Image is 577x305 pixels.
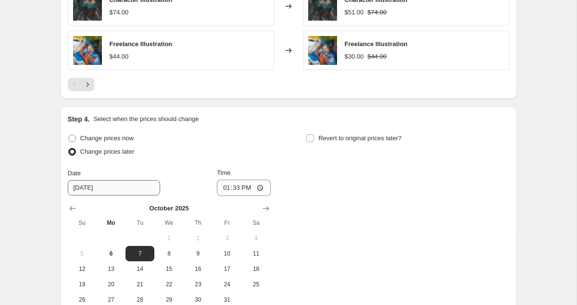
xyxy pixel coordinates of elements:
span: 2 [188,234,209,242]
span: Su [72,219,93,227]
h2: Step 4. [68,114,90,124]
span: 25 [245,281,266,288]
button: Saturday October 11 2025 [241,246,270,261]
button: Friday October 24 2025 [213,277,241,292]
span: Time [217,169,230,176]
button: Friday October 10 2025 [213,246,241,261]
button: Thursday October 16 2025 [184,261,213,277]
span: 19 [72,281,93,288]
button: Wednesday October 22 2025 [154,277,183,292]
button: Wednesday October 1 2025 [154,231,183,246]
button: Next [81,78,94,91]
button: Show previous month, September 2025 [66,202,79,215]
span: 28 [129,296,151,304]
strike: $74.00 [367,8,387,17]
button: Wednesday October 8 2025 [154,246,183,261]
th: Tuesday [125,215,154,231]
button: Monday October 20 2025 [97,277,125,292]
span: 27 [100,296,122,304]
img: 1918tn01_banner01_c3c2d922-1f95-434f-b7c0-b155747587fa_80x.jpg [73,36,102,65]
th: Sunday [68,215,97,231]
span: 22 [158,281,179,288]
span: 23 [188,281,209,288]
button: Monday October 13 2025 [97,261,125,277]
span: 10 [216,250,238,257]
span: 9 [188,250,209,257]
th: Saturday [241,215,270,231]
span: 26 [72,296,93,304]
button: Friday October 3 2025 [213,231,241,246]
button: Tuesday October 21 2025 [125,277,154,292]
button: Tuesday October 7 2025 [125,246,154,261]
span: Fr [216,219,238,227]
button: Thursday October 2 2025 [184,231,213,246]
button: Sunday October 5 2025 [68,246,97,261]
span: 5 [72,250,93,257]
span: 12 [72,265,93,273]
img: 1918tn01_banner01_c3c2d922-1f95-434f-b7c0-b155747587fa_80x.jpg [308,36,337,65]
button: Friday October 17 2025 [213,261,241,277]
span: Sa [245,219,266,227]
div: $44.00 [110,52,129,61]
button: Today Monday October 6 2025 [97,246,125,261]
span: 8 [158,250,179,257]
span: 4 [245,234,266,242]
p: Select when the prices should change [93,114,199,124]
span: 17 [216,265,238,273]
button: Thursday October 23 2025 [184,277,213,292]
strike: $44.00 [367,52,387,61]
span: 24 [216,281,238,288]
th: Monday [97,215,125,231]
input: 12:00 [217,180,271,196]
span: 20 [100,281,122,288]
button: Tuesday October 14 2025 [125,261,154,277]
span: 30 [188,296,209,304]
span: 21 [129,281,151,288]
button: Saturday October 25 2025 [241,277,270,292]
button: Show next month, November 2025 [259,202,273,215]
button: Wednesday October 15 2025 [154,261,183,277]
span: 31 [216,296,238,304]
th: Friday [213,215,241,231]
span: 11 [245,250,266,257]
span: 16 [188,265,209,273]
span: 18 [245,265,266,273]
button: Sunday October 12 2025 [68,261,97,277]
div: $30.00 [345,52,364,61]
span: 3 [216,234,238,242]
span: 7 [129,250,151,257]
span: Date [68,170,81,177]
th: Thursday [184,215,213,231]
span: Change prices now [80,134,134,142]
button: Saturday October 4 2025 [241,231,270,246]
span: Mo [100,219,122,227]
span: 14 [129,265,151,273]
span: Freelance Illustration [345,40,408,48]
button: Saturday October 18 2025 [241,261,270,277]
input: 10/6/2025 [68,180,160,195]
div: $74.00 [110,8,129,17]
span: Th [188,219,209,227]
span: 6 [100,250,122,257]
span: 29 [158,296,179,304]
th: Wednesday [154,215,183,231]
button: Thursday October 9 2025 [184,246,213,261]
span: Change prices later [80,148,135,155]
span: 1 [158,234,179,242]
span: Revert to original prices later? [318,134,401,142]
span: 15 [158,265,179,273]
span: 13 [100,265,122,273]
button: Sunday October 19 2025 [68,277,97,292]
div: $51.00 [345,8,364,17]
span: Tu [129,219,151,227]
span: We [158,219,179,227]
span: Freelance Illustration [110,40,173,48]
nav: Pagination [68,78,94,91]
